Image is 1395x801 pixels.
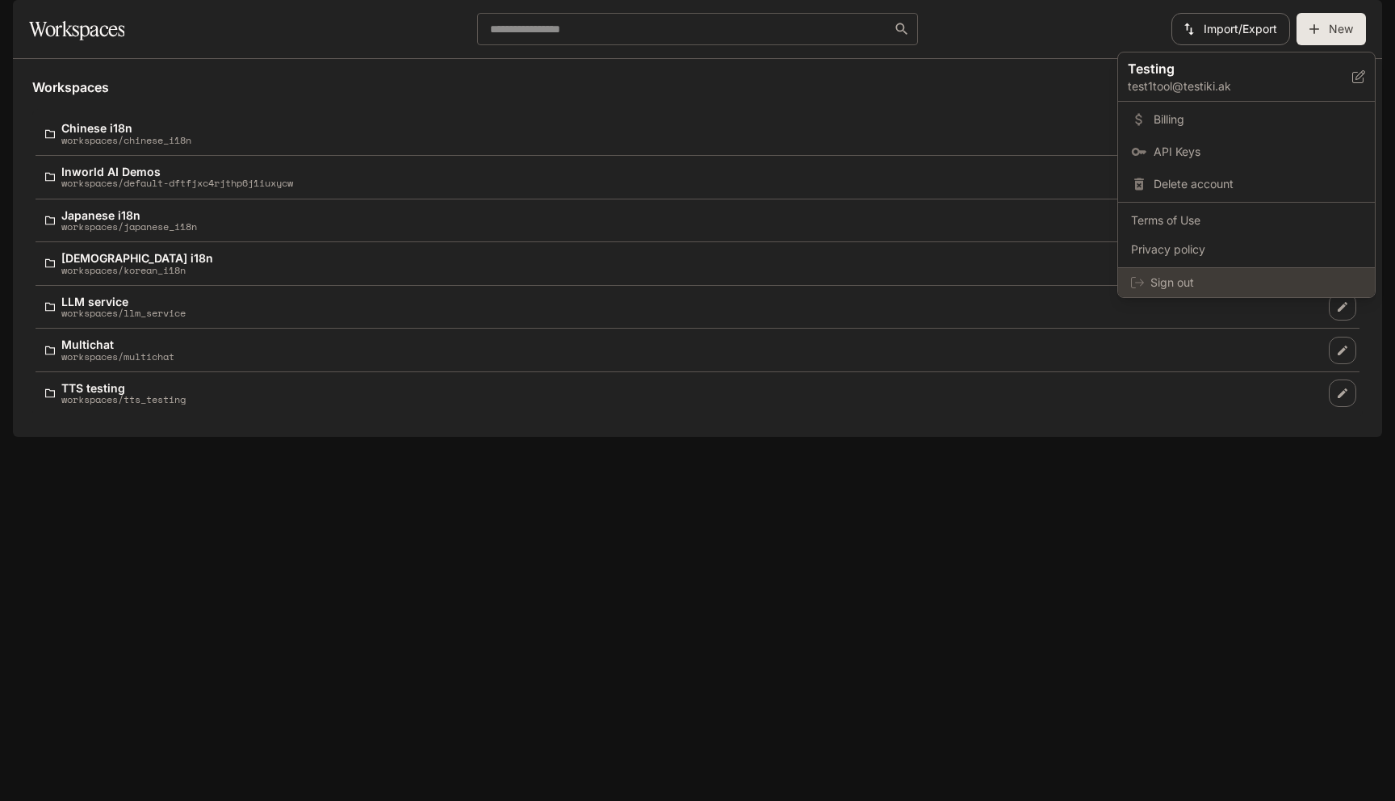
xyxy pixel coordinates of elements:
[1131,212,1362,229] span: Terms of Use
[1121,206,1372,235] a: Terms of Use
[1154,176,1362,192] span: Delete account
[1128,78,1352,94] p: test1tool@testiki.ak
[1128,59,1326,78] p: Testing
[1154,144,1362,160] span: API Keys
[1121,137,1372,166] a: API Keys
[1150,275,1362,291] span: Sign out
[1131,241,1362,258] span: Privacy policy
[1118,52,1375,102] div: Testingtest1tool@testiki.ak
[1121,105,1372,134] a: Billing
[1121,235,1372,264] a: Privacy policy
[1154,111,1362,128] span: Billing
[1118,268,1375,297] div: Sign out
[1121,170,1372,199] div: Delete account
